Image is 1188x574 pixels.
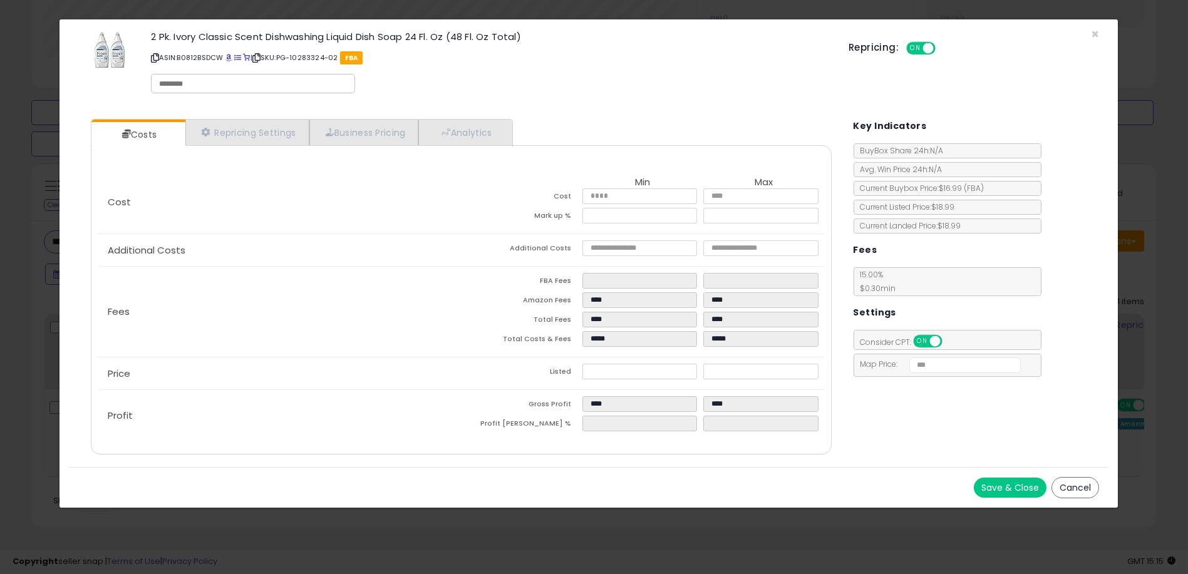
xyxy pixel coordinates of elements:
[939,183,984,193] span: $16.99
[91,122,184,147] a: Costs
[964,183,984,193] span: ( FBA )
[151,48,830,68] p: ASIN: B0812BSDCW | SKU: PG-10283324-02
[151,32,830,41] h3: 2 Pk. Ivory Classic Scent Dishwashing Liquid Dish Soap 24 Fl. Oz (48 Fl. Oz Total)
[461,416,582,435] td: Profit [PERSON_NAME] %
[98,197,461,207] p: Cost
[854,202,955,212] span: Current Listed Price: $18.99
[185,120,309,145] a: Repricing Settings
[934,43,954,54] span: OFF
[461,292,582,312] td: Amazon Fees
[854,145,944,156] span: BuyBox Share 24h: N/A
[582,177,703,188] th: Min
[225,53,232,63] a: BuyBox page
[974,478,1046,498] button: Save & Close
[849,43,899,53] h5: Repricing:
[98,369,461,379] p: Price
[98,307,461,317] p: Fees
[854,269,896,294] span: 15.00 %
[461,312,582,331] td: Total Fees
[234,53,241,63] a: All offer listings
[854,220,961,231] span: Current Landed Price: $18.99
[340,51,363,64] span: FBA
[940,336,960,347] span: OFF
[854,359,1021,369] span: Map Price:
[98,245,461,255] p: Additional Costs
[98,411,461,421] p: Profit
[461,364,582,383] td: Listed
[309,120,419,145] a: Business Pricing
[854,337,959,347] span: Consider CPT:
[93,32,127,69] img: 41mH5OiFrmL._SL60_.jpg
[461,273,582,292] td: FBA Fees
[461,188,582,208] td: Cost
[1051,477,1099,498] button: Cancel
[854,164,943,175] span: Avg. Win Price 24h: N/A
[907,43,923,54] span: ON
[461,240,582,260] td: Additional Costs
[243,53,250,63] a: Your listing only
[854,183,984,193] span: Current Buybox Price:
[914,336,930,347] span: ON
[854,283,896,294] span: $0.30 min
[854,305,896,320] h5: Settings
[854,118,927,134] h5: Key Indicators
[1091,25,1099,43] span: ×
[461,208,582,227] td: Mark up %
[418,120,511,145] a: Analytics
[703,177,824,188] th: Max
[461,331,582,351] td: Total Costs & Fees
[461,396,582,416] td: Gross Profit
[854,242,877,258] h5: Fees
